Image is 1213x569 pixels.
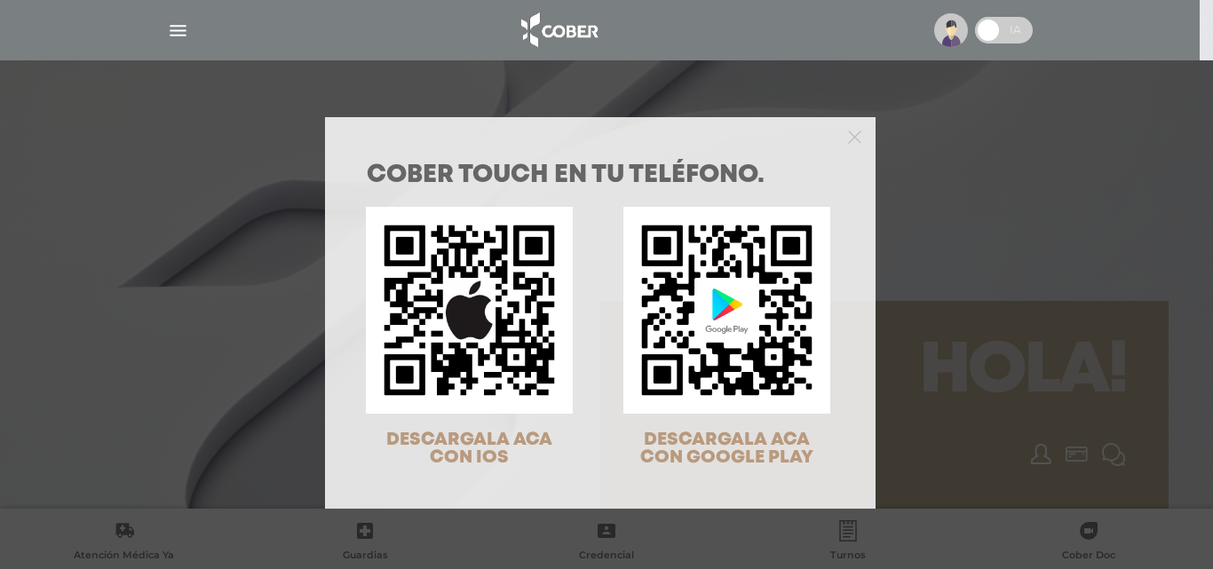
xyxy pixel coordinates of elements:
img: qr-code [623,207,830,414]
h1: COBER TOUCH en tu teléfono. [367,163,834,188]
span: DESCARGALA ACA CON GOOGLE PLAY [640,431,813,466]
button: Close [848,128,861,144]
img: qr-code [366,207,573,414]
span: DESCARGALA ACA CON IOS [386,431,552,466]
